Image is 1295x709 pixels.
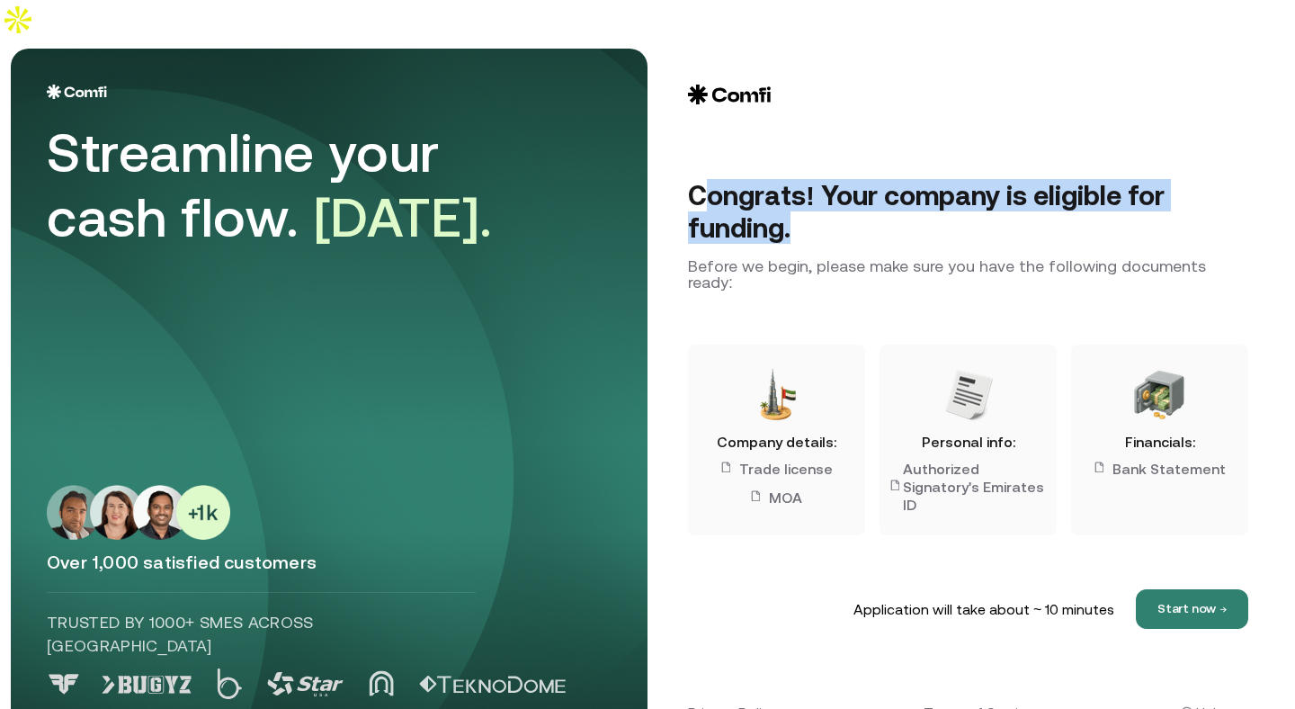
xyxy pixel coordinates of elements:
[1082,431,1237,453] div: Financials:
[769,489,802,507] p: MOA
[940,366,997,424] img: Document
[748,366,806,424] img: Document
[688,258,1248,291] p: Before we begin, please make sure you have the following documents ready:
[903,460,1046,514] p: Authorized Signatory's Emirates ID
[267,672,344,696] img: Logo 3
[688,179,1248,244] h3: Congrats! Your company is eligible for funding.
[739,460,833,478] p: Trade license
[721,462,730,472] img: Document
[217,669,242,699] img: Logo 2
[751,490,760,501] img: Document
[47,611,476,658] p: Trusted by 1000+ SMEs across [GEOGRAPHIC_DATA]
[890,480,899,490] img: Document
[890,431,1046,453] div: Personal info:
[369,670,394,696] img: Logo 4
[688,85,772,104] img: Logo
[1131,366,1189,424] img: Document
[102,676,192,694] img: Logo 1
[419,676,566,694] img: Logo 5
[853,600,1114,618] p: Application will take about ~ 10 minutes
[1219,603,1227,615] span: →
[1094,462,1103,472] img: Document
[47,85,107,99] img: Logo
[47,674,81,695] img: Logo 0
[699,431,854,453] div: Company details:
[47,551,612,574] p: Over 1,000 satisfied customers
[47,121,550,250] div: Streamline your cash flow.
[1112,460,1226,478] p: Bank Statement
[1136,589,1248,629] button: Start now→
[1157,599,1227,619] p: Start now
[314,186,493,248] span: [DATE].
